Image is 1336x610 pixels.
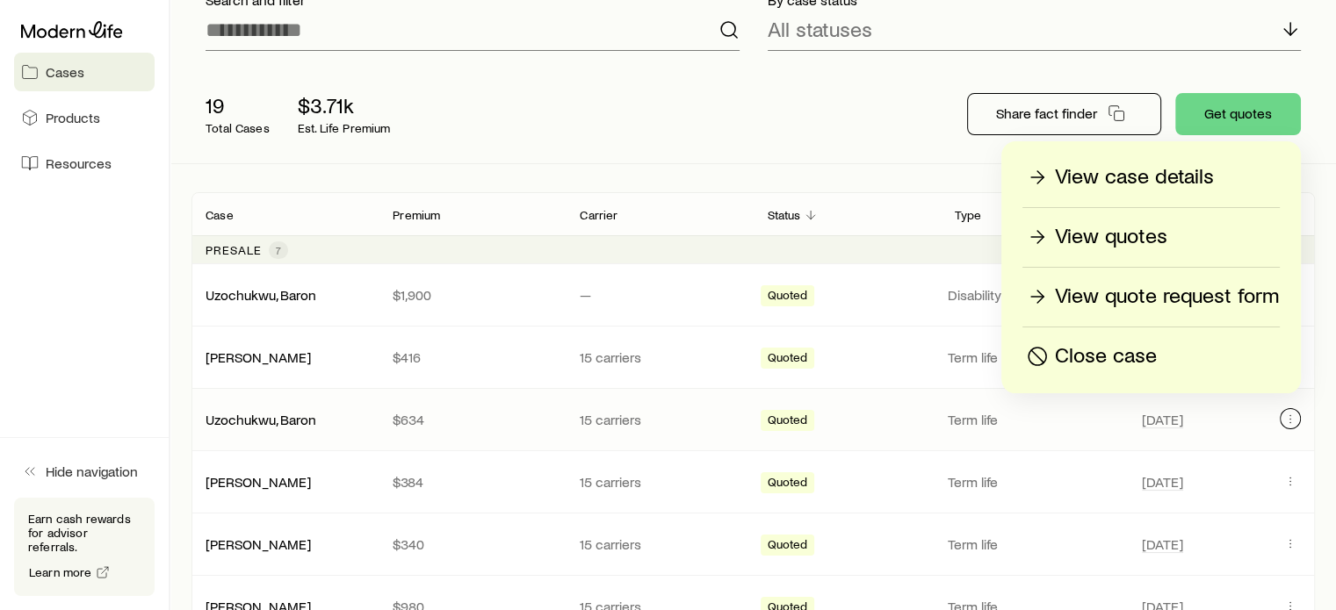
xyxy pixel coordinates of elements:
span: Quoted [768,413,808,431]
div: [PERSON_NAME] [206,348,311,367]
button: Share fact finder [967,93,1161,135]
a: Uzochukwu, Baron [206,286,316,303]
p: View quote request form [1055,283,1279,311]
p: 15 carriers [580,411,739,428]
p: Status [768,208,801,222]
span: [DATE] [1142,535,1183,553]
p: Disability [948,286,1121,304]
p: $384 [393,473,552,491]
p: Est. Life Premium [298,121,391,135]
span: [DATE] [1142,411,1183,428]
p: $1,900 [393,286,552,304]
p: All statuses [768,17,872,41]
a: [PERSON_NAME] [206,473,311,490]
p: Total Cases [206,121,270,135]
p: 15 carriers [580,473,739,491]
div: Uzochukwu, Baron [206,286,316,305]
p: Close case [1055,342,1157,370]
p: View case details [1055,163,1214,191]
p: Premium [393,208,440,222]
span: Quoted [768,475,808,493]
span: Cases [46,63,84,81]
span: 7 [276,243,281,257]
a: View case details [1022,162,1280,193]
span: Resources [46,154,112,172]
p: Earn cash rewards for advisor referrals. [28,512,141,554]
button: Close case [1022,341,1280,372]
a: Resources [14,144,155,183]
p: Case [206,208,234,222]
p: $3.71k [298,93,391,118]
p: Term life [948,473,1121,491]
p: Term life [948,411,1121,428]
span: Quoted [768,537,808,556]
p: Term life [948,348,1121,366]
div: Earn cash rewards for advisor referrals.Learn more [14,498,155,596]
span: Quoted [768,350,808,369]
a: Uzochukwu, Baron [206,411,316,427]
div: [PERSON_NAME] [206,473,311,492]
div: [PERSON_NAME] [206,535,311,554]
span: Learn more [29,566,92,578]
p: 15 carriers [580,348,739,366]
p: View quotes [1055,223,1167,251]
a: [PERSON_NAME] [206,535,311,552]
p: — [580,286,739,304]
a: View quote request form [1022,282,1280,312]
span: Quoted [768,288,808,306]
p: Share fact finder [996,104,1097,122]
p: 19 [206,93,270,118]
button: Hide navigation [14,452,155,491]
p: Carrier [580,208,617,222]
a: [PERSON_NAME] [206,348,311,365]
p: $416 [393,348,552,366]
p: Term life [948,535,1121,553]
a: Products [14,98,155,137]
a: Cases [14,53,155,91]
p: Presale [206,243,262,257]
div: Uzochukwu, Baron [206,411,316,429]
a: View quotes [1022,222,1280,253]
p: Type [955,208,982,222]
p: 15 carriers [580,535,739,553]
span: Products [46,109,100,126]
span: [DATE] [1142,473,1183,491]
p: $634 [393,411,552,428]
p: $340 [393,535,552,553]
button: Get quotes [1175,93,1301,135]
span: Hide navigation [46,463,138,480]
